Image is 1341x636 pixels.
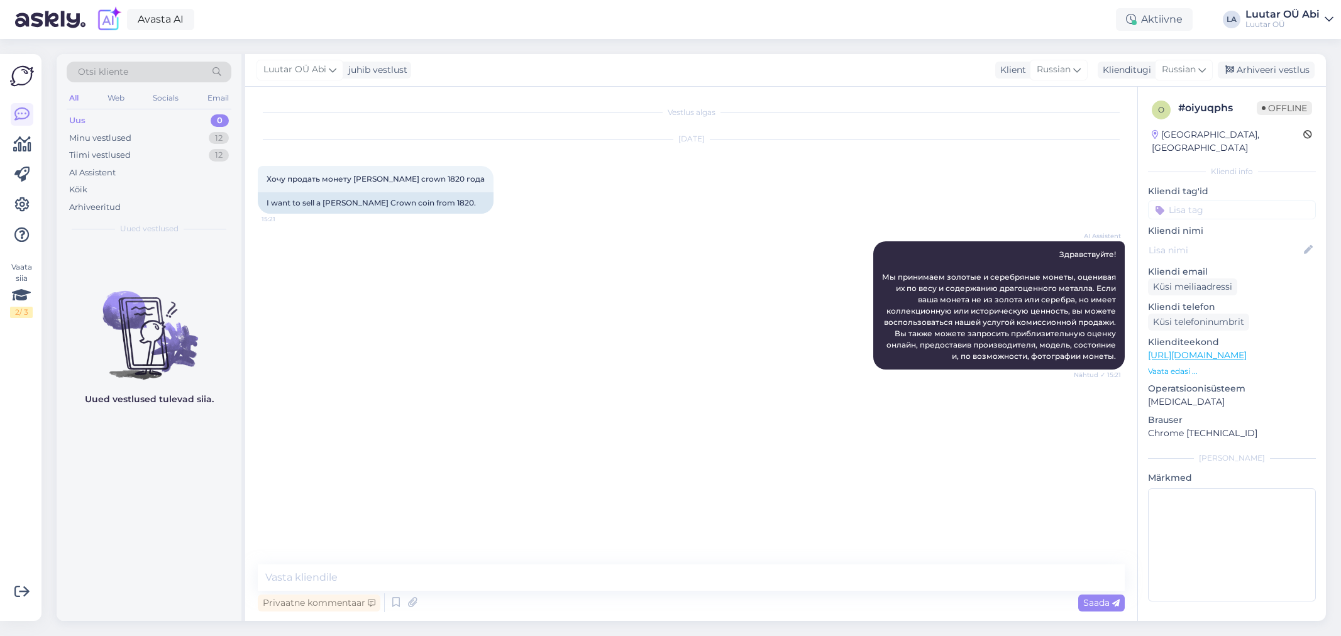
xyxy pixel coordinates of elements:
input: Lisa nimi [1149,243,1301,257]
span: Uued vestlused [120,223,179,234]
span: AI Assistent [1074,231,1121,241]
a: Luutar OÜ AbiLuutar OÜ [1245,9,1333,30]
div: I want to sell a [PERSON_NAME] Crown coin from 1820. [258,192,494,214]
div: Arhiveeritud [69,201,121,214]
div: Luutar OÜ Abi [1245,9,1320,19]
span: Saada [1083,597,1120,608]
div: Luutar OÜ [1245,19,1320,30]
span: o [1158,105,1164,114]
div: Vestlus algas [258,107,1125,118]
div: [DATE] [258,133,1125,145]
div: Minu vestlused [69,132,131,145]
div: 12 [209,132,229,145]
div: Tiimi vestlused [69,149,131,162]
div: [PERSON_NAME] [1148,452,1316,464]
span: Offline [1257,101,1312,115]
p: Uued vestlused tulevad siia. [85,393,214,406]
div: Arhiveeri vestlus [1218,62,1315,79]
div: Küsi telefoninumbrit [1148,314,1249,331]
span: Russian [1162,63,1196,77]
p: Brauser [1148,414,1316,427]
img: explore-ai [96,6,122,33]
div: # oiyuqphs [1178,101,1257,116]
p: Märkmed [1148,471,1316,485]
div: AI Assistent [69,167,116,179]
div: Klient [995,63,1026,77]
span: 15:21 [262,214,309,224]
img: Askly Logo [10,64,34,88]
div: Privaatne kommentaar [258,595,380,611]
div: Aktiivne [1116,8,1193,31]
div: Socials [150,90,181,106]
a: Avasta AI [127,9,194,30]
div: Email [205,90,231,106]
a: [URL][DOMAIN_NAME] [1148,349,1247,361]
p: Kliendi tag'id [1148,185,1316,198]
div: 0 [211,114,229,127]
div: Küsi meiliaadressi [1148,278,1237,295]
p: Vaata edasi ... [1148,366,1316,377]
input: Lisa tag [1148,200,1316,219]
p: Kliendi email [1148,265,1316,278]
img: No chats [57,268,241,381]
div: Klienditugi [1098,63,1151,77]
span: Russian [1037,63,1071,77]
div: Vaata siia [10,261,33,318]
div: Web [105,90,127,106]
p: [MEDICAL_DATA] [1148,395,1316,408]
div: All [67,90,81,106]
span: Otsi kliente [78,65,128,79]
div: Uus [69,114,86,127]
div: Kõik [69,184,87,196]
span: Nähtud ✓ 15:21 [1074,370,1121,380]
p: Operatsioonisüsteem [1148,382,1316,395]
p: Kliendi telefon [1148,300,1316,314]
div: 2 / 3 [10,307,33,318]
span: Luutar OÜ Abi [263,63,326,77]
p: Klienditeekond [1148,336,1316,349]
p: Kliendi nimi [1148,224,1316,238]
div: Kliendi info [1148,166,1316,177]
div: juhib vestlust [343,63,407,77]
div: 12 [209,149,229,162]
span: Хочу продать монету [PERSON_NAME] crown 1820 года [267,174,485,184]
div: [GEOGRAPHIC_DATA], [GEOGRAPHIC_DATA] [1152,128,1303,155]
div: LA [1223,11,1240,28]
p: Chrome [TECHNICAL_ID] [1148,427,1316,440]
